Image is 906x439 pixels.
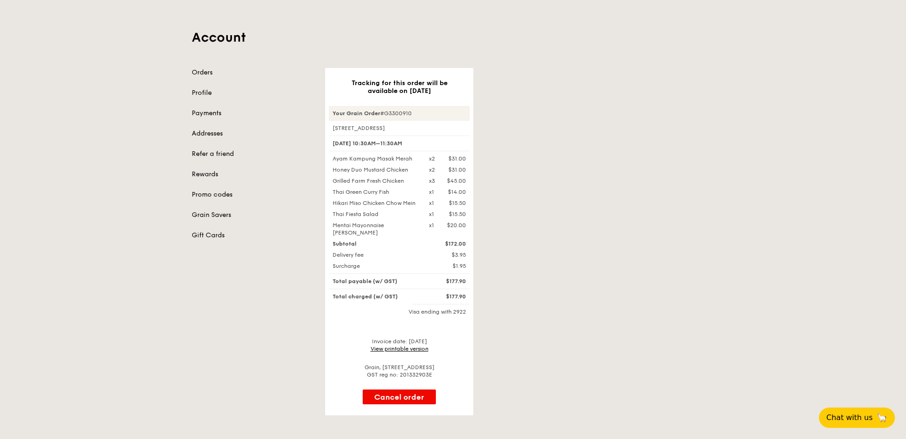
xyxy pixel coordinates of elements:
div: $31.00 [448,166,466,173]
div: $45.00 [447,177,466,185]
div: $1.95 [423,262,472,270]
span: Chat with us [826,412,873,423]
div: $15.50 [449,210,466,218]
div: Hikari Miso Chicken Chow Mein [327,199,423,207]
div: Subtotal [327,240,423,247]
div: [STREET_ADDRESS] [329,124,470,132]
a: Grain Savers [192,210,314,220]
div: $31.00 [448,155,466,162]
div: x3 [429,177,435,185]
div: x1 [429,188,434,196]
div: Total charged (w/ GST) [327,293,423,300]
div: Surcharge [327,262,423,270]
h1: Account [192,29,714,46]
div: Grilled Farm Fresh Chicken [327,177,423,185]
span: 🦙 [876,412,887,423]
a: View printable version [371,346,428,352]
button: Chat with us🦙 [819,408,895,428]
a: Gift Cards [192,231,314,240]
div: $14.00 [448,188,466,196]
a: Payments [192,109,314,118]
div: $3.95 [423,251,472,259]
div: $15.50 [449,199,466,207]
div: $172.00 [423,240,472,247]
div: Invoice date: [DATE] [329,338,470,352]
div: $177.90 [423,278,472,285]
div: $20.00 [447,222,466,229]
a: Profile [192,88,314,98]
div: Mentai Mayonnaise [PERSON_NAME] [327,222,423,236]
div: Honey Duo Mustard Chicken [327,166,423,173]
div: Thai Fiesta Salad [327,210,423,218]
div: Ayam Kampung Masak Merah [327,155,423,162]
strong: Your Grain Order [333,110,380,117]
div: Grain, [STREET_ADDRESS] GST reg no: 201332903E [329,364,470,378]
div: x1 [429,210,434,218]
div: Delivery fee [327,251,423,259]
button: Cancel order [363,390,436,404]
a: Orders [192,68,314,77]
div: x1 [429,222,434,229]
div: Thai Green Curry Fish [327,188,423,196]
h3: Tracking for this order will be available on [DATE] [340,79,459,95]
a: Promo codes [192,190,314,199]
a: Addresses [192,129,314,138]
div: [DATE] 10:30AM–11:30AM [329,136,470,151]
a: Refer a friend [192,149,314,159]
a: Rewards [192,170,314,179]
div: $177.90 [423,293,472,300]
div: x2 [429,155,435,162]
div: x1 [429,199,434,207]
span: Total payable (w/ GST) [333,278,397,284]
div: x2 [429,166,435,173]
div: #G3300910 [329,106,470,121]
div: Visa ending with 2922 [329,308,470,315]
